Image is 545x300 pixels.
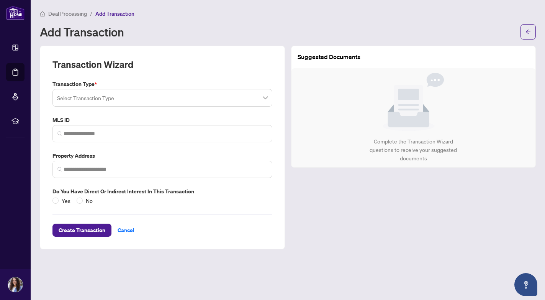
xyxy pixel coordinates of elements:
[83,196,96,205] span: No
[57,131,62,136] img: search_icon
[40,26,124,38] h1: Add Transaction
[383,73,444,131] img: Null State Icon
[298,52,360,62] article: Suggested Documents
[52,58,133,71] h2: Transaction Wizard
[52,152,272,160] label: Property Address
[52,224,111,237] button: Create Transaction
[525,29,531,35] span: arrow-left
[52,187,272,196] label: Do you have direct or indirect interest in this transaction
[95,10,134,17] span: Add Transaction
[362,137,465,163] div: Complete the Transaction Wizard questions to receive your suggested documents
[118,224,134,236] span: Cancel
[6,6,25,20] img: logo
[111,224,141,237] button: Cancel
[52,116,272,124] label: MLS ID
[57,167,62,171] img: search_icon
[90,9,92,18] li: /
[59,224,105,236] span: Create Transaction
[48,10,87,17] span: Deal Processing
[8,277,23,292] img: Profile Icon
[40,11,45,16] span: home
[514,273,537,296] button: Open asap
[52,80,272,88] label: Transaction Type
[59,196,74,205] span: Yes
